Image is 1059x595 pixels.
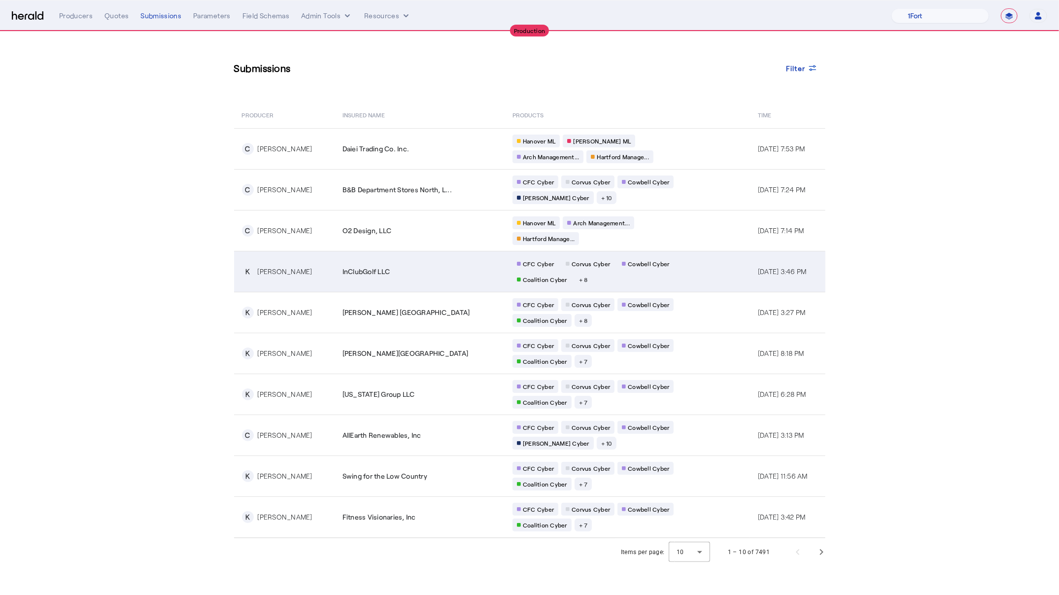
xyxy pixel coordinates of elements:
span: + 8 [579,276,588,283]
div: [PERSON_NAME] [258,512,312,522]
div: [PERSON_NAME] [258,349,312,358]
span: CFC Cyber [523,505,554,513]
span: [PERSON_NAME] ML [573,137,631,145]
span: Coalition Cyber [523,357,567,365]
div: K [242,307,254,318]
div: K [242,470,254,482]
span: Arch Management... [523,153,580,161]
button: Filter [778,59,825,77]
span: Cowbell Cyber [628,383,669,390]
div: [PERSON_NAME] [258,185,312,195]
span: CFC Cyber [523,383,554,390]
span: Hartford Manage... [523,235,575,243]
span: [DATE] 3:46 PM [758,267,807,276]
img: Herald Logo [12,11,43,21]
span: Corvus Cyber [572,423,610,431]
span: CFC Cyber [523,464,554,472]
div: Submissions [140,11,181,21]
span: Cowbell Cyber [628,260,669,268]
span: CFC Cyber [523,342,554,350]
span: Cowbell Cyber [628,178,669,186]
span: [DATE] 7:14 PM [758,226,804,235]
span: [PERSON_NAME][GEOGRAPHIC_DATA] [342,349,469,358]
span: Swing for the Low Country [342,471,427,481]
span: O2 Design, LLC [342,226,392,236]
span: Coalition Cyber [523,398,567,406]
span: CFC Cyber [523,260,554,268]
span: [DATE] 6:28 PM [758,390,806,398]
span: [DATE] 3:13 PM [758,431,804,439]
span: Hanover ML [523,137,556,145]
span: + 10 [601,194,612,202]
button: Resources dropdown menu [364,11,411,21]
span: Corvus Cyber [572,178,610,186]
div: Items per page: [621,547,665,557]
span: [DATE] 11:56 AM [758,472,808,480]
span: [PERSON_NAME] Cyber [523,439,589,447]
div: [PERSON_NAME] [258,267,312,277]
div: [PERSON_NAME] [258,430,312,440]
span: Cowbell Cyber [628,505,669,513]
div: Field Schemas [242,11,290,21]
span: [DATE] 7:53 PM [758,144,805,153]
div: C [242,429,254,441]
span: [PERSON_NAME] Cyber [523,194,589,202]
div: Quotes [104,11,129,21]
span: Cowbell Cyber [628,423,669,431]
span: Cowbell Cyber [628,301,669,309]
span: Coalition Cyber [523,316,567,324]
span: Corvus Cyber [572,342,610,350]
span: + 10 [601,439,612,447]
span: Fitness Visionaries, Inc [342,512,416,522]
span: Coalition Cyber [523,276,567,283]
span: B&B Department Stores North, L... [342,185,452,195]
div: Producers [59,11,93,21]
span: [DATE] 3:27 PM [758,308,806,316]
span: [DATE] 3:42 PM [758,513,806,521]
span: + 7 [579,357,588,365]
div: [PERSON_NAME] [258,308,312,317]
div: K [242,266,254,278]
span: + 7 [579,398,588,406]
span: Coalition Cyber [523,480,567,488]
div: Production [510,25,549,36]
div: C [242,143,254,155]
span: Corvus Cyber [572,464,610,472]
div: C [242,225,254,237]
div: [PERSON_NAME] [258,389,312,399]
div: 1 – 10 of 7491 [728,547,770,557]
span: + 8 [579,316,588,324]
span: Daiei Trading Co. Inc. [342,144,410,154]
span: + 7 [579,521,588,529]
button: Next page [810,540,833,564]
span: [PERSON_NAME] [GEOGRAPHIC_DATA] [342,308,470,317]
div: [PERSON_NAME] [258,471,312,481]
span: Cowbell Cyber [628,464,669,472]
table: Table view of all submissions by your platform [234,101,825,538]
span: Corvus Cyber [572,260,610,268]
div: Parameters [193,11,231,21]
span: Hanover ML [523,219,556,227]
span: Coalition Cyber [523,521,567,529]
span: CFC Cyber [523,178,554,186]
span: Arch Management... [573,219,630,227]
span: + 7 [579,480,588,488]
span: Cowbell Cyber [628,342,669,350]
div: C [242,184,254,196]
span: [US_STATE] Group LLC [342,389,415,399]
span: Time [758,109,771,119]
span: PRODUCTS [512,109,544,119]
span: PRODUCER [242,109,274,119]
button: internal dropdown menu [301,11,352,21]
span: Corvus Cyber [572,383,610,390]
div: K [242,511,254,523]
span: [DATE] 8:18 PM [758,349,804,357]
h3: Submissions [234,61,291,75]
span: Hartford Manage... [597,153,649,161]
div: [PERSON_NAME] [258,226,312,236]
span: Corvus Cyber [572,301,610,309]
span: Insured Name [342,109,385,119]
span: Filter [786,63,806,73]
span: CFC Cyber [523,301,554,309]
span: [DATE] 7:24 PM [758,185,806,194]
